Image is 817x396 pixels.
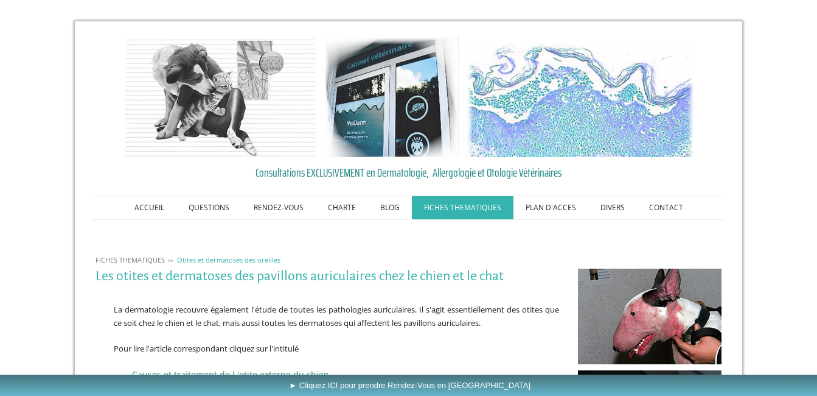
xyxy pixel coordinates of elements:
span: La dermatologie recouvre également l'étude de toutes les pathologies auriculaires. Il s'agit esse... [114,304,560,328]
a: ACCUEIL [122,196,176,219]
span: Pour lire l'article correspondant cliquez sur l'intitulé [114,343,299,354]
a: FICHES THEMATIQUES [412,196,513,219]
a: CHARTE [316,196,368,219]
a: PLAN D'ACCES [513,196,588,219]
a: Consultations EXCLUSIVEMENT en Dermatologie, Allergologie et Otologie Vétérinaires [96,163,722,182]
a: RENDEZ-VOUS [242,196,316,219]
a: FICHES THEMATIQUES [92,255,168,264]
a: Causes et traitement de l 'otite externe du chien [132,369,329,380]
span: FICHES THEMATIQUES [96,255,165,264]
a: BLOG [368,196,412,219]
a: Otites et dermatoses des oreilles [174,255,283,264]
h1: Les otites et dermatoses des pavillons auriculaires chez le chien et le chat [96,269,560,284]
a: QUESTIONS [176,196,242,219]
span: Otites et dermatoses des oreilles [177,255,280,264]
a: DIVERS [588,196,637,219]
a: CONTACT [637,196,695,219]
span: ► Cliquez ICI pour prendre Rendez-Vous en [GEOGRAPHIC_DATA] [289,381,530,390]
